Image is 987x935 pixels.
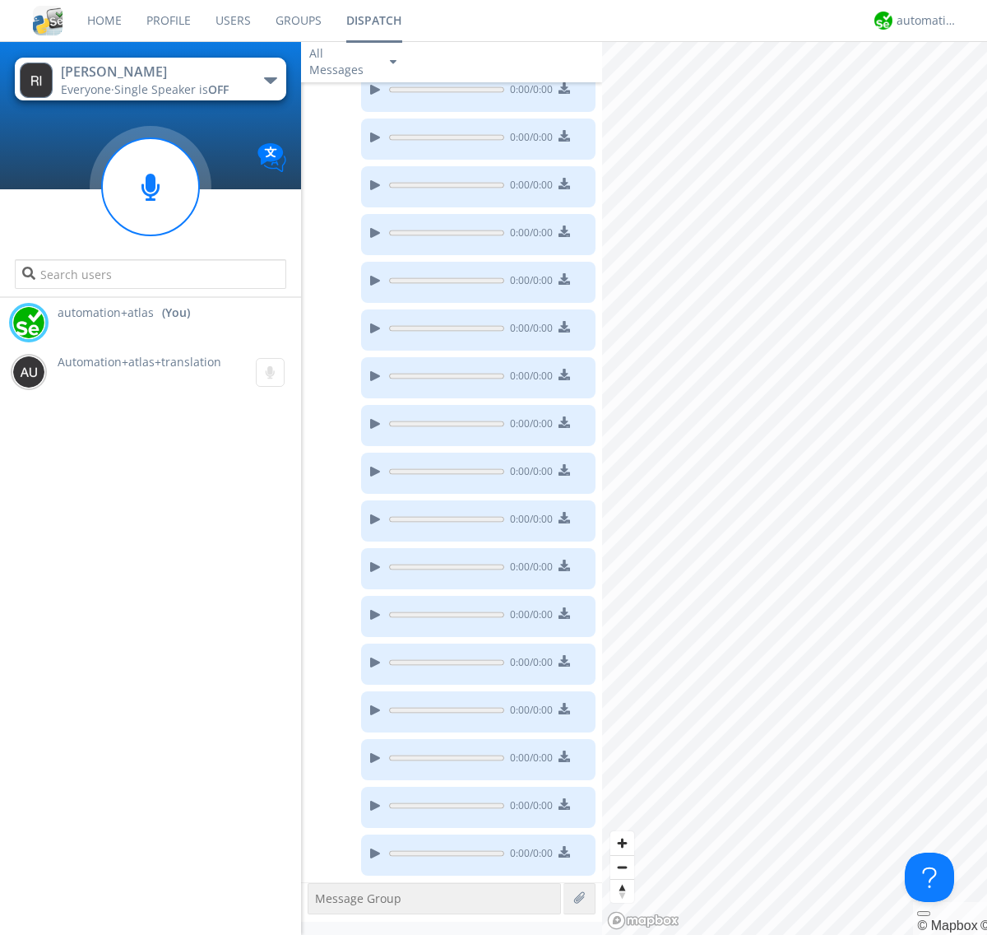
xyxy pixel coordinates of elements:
[114,81,229,97] span: Single Speaker is
[558,82,570,94] img: download media button
[12,356,45,388] img: 373638.png
[12,306,45,339] img: d2d01cd9b4174d08988066c6d424eccd
[504,846,553,864] span: 0:00 / 0:00
[874,12,892,30] img: d2d01cd9b4174d08988066c6d424eccd
[504,560,553,578] span: 0:00 / 0:00
[504,416,553,435] span: 0:00 / 0:00
[558,607,570,619] img: download media button
[558,130,570,142] img: download media button
[208,81,229,97] span: OFF
[897,12,958,29] div: automation+atlas
[504,321,553,339] span: 0:00 / 0:00
[558,798,570,810] img: download media button
[504,226,553,244] span: 0:00 / 0:00
[390,60,396,64] img: caret-down-sm.svg
[309,45,375,78] div: All Messages
[558,464,570,476] img: download media button
[20,63,53,98] img: 373638.png
[15,259,285,289] input: Search users
[610,856,634,879] span: Zoom out
[504,703,553,721] span: 0:00 / 0:00
[558,321,570,333] img: download media button
[162,305,190,321] div: (You)
[905,853,954,902] iframe: Toggle Customer Support
[61,81,246,98] div: Everyone ·
[610,831,634,855] button: Zoom in
[558,751,570,762] img: download media button
[61,63,246,81] div: [PERSON_NAME]
[558,369,570,380] img: download media button
[504,798,553,816] span: 0:00 / 0:00
[58,305,154,321] span: automation+atlas
[558,178,570,189] img: download media button
[33,6,63,35] img: cddb5a64eb264b2086981ab96f4c1ba7
[504,512,553,530] span: 0:00 / 0:00
[504,464,553,482] span: 0:00 / 0:00
[558,703,570,714] img: download media button
[558,512,570,523] img: download media button
[558,226,570,237] img: download media button
[504,655,553,673] span: 0:00 / 0:00
[504,607,553,626] span: 0:00 / 0:00
[558,560,570,571] img: download media button
[504,273,553,291] span: 0:00 / 0:00
[58,354,221,370] span: Automation+atlas+translation
[558,416,570,428] img: download media button
[15,58,285,100] button: [PERSON_NAME]Everyone·Single Speaker isOFF
[610,879,634,903] button: Reset bearing to north
[257,143,286,172] img: Translation enabled
[504,178,553,196] span: 0:00 / 0:00
[504,751,553,769] span: 0:00 / 0:00
[504,130,553,148] span: 0:00 / 0:00
[610,855,634,879] button: Zoom out
[917,911,930,916] button: Toggle attribution
[558,273,570,285] img: download media button
[917,919,977,933] a: Mapbox
[504,369,553,387] span: 0:00 / 0:00
[504,82,553,100] span: 0:00 / 0:00
[558,655,570,667] img: download media button
[558,846,570,858] img: download media button
[607,911,679,930] a: Mapbox logo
